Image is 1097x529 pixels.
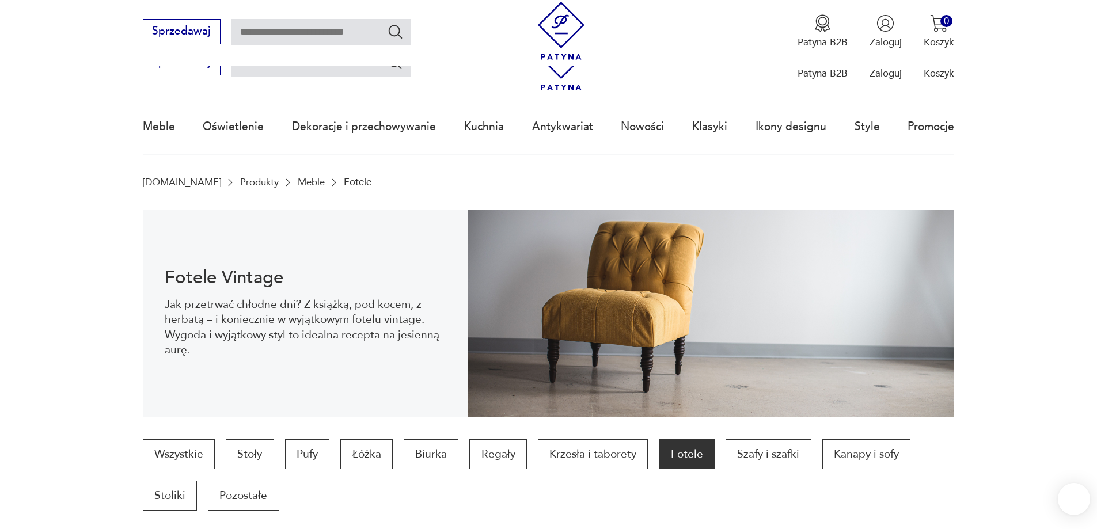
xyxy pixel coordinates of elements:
a: Meble [298,177,325,188]
a: Biurka [404,439,458,469]
button: Patyna B2B [798,14,848,49]
a: Stoły [226,439,274,469]
a: Pozostałe [208,481,279,511]
p: Zaloguj [870,67,902,80]
a: Klasyki [692,100,727,153]
div: 0 [940,15,952,27]
a: Łóżka [340,439,392,469]
p: Zaloguj [870,36,902,49]
a: Oświetlenie [203,100,264,153]
a: Kuchnia [464,100,504,153]
a: Kanapy i sofy [822,439,910,469]
a: Sprzedawaj [143,59,221,68]
a: Ikona medaluPatyna B2B [798,14,848,49]
p: Patyna B2B [798,36,848,49]
img: Ikonka użytkownika [876,14,894,32]
img: Patyna - sklep z meblami i dekoracjami vintage [532,2,590,60]
a: [DOMAIN_NAME] [143,177,221,188]
img: 9275102764de9360b0b1aa4293741aa9.jpg [468,210,955,417]
a: Sprzedawaj [143,28,221,37]
a: Nowości [621,100,664,153]
p: Koszyk [924,67,954,80]
a: Wszystkie [143,439,215,469]
p: Jak przetrwać chłodne dni? Z książką, pod kocem, z herbatą – i koniecznie w wyjątkowym fotelu vin... [165,297,445,358]
a: Regały [469,439,526,469]
a: Promocje [908,100,954,153]
a: Dekoracje i przechowywanie [292,100,436,153]
a: Krzesła i taborety [538,439,648,469]
a: Stoliki [143,481,197,511]
p: Fotele [344,177,371,188]
a: Fotele [659,439,715,469]
a: Pufy [285,439,329,469]
img: Ikona medalu [814,14,832,32]
a: Style [855,100,880,153]
iframe: Smartsupp widget button [1058,483,1090,515]
button: Zaloguj [870,14,902,49]
img: Ikona koszyka [930,14,948,32]
p: Patyna B2B [798,67,848,80]
button: 0Koszyk [924,14,954,49]
a: Produkty [240,177,279,188]
p: Koszyk [924,36,954,49]
a: Antykwariat [532,100,593,153]
h1: Fotele Vintage [165,269,445,286]
button: Szukaj [387,23,404,40]
button: Szukaj [387,54,404,71]
a: Meble [143,100,175,153]
a: Ikony designu [756,100,826,153]
button: Sprzedawaj [143,19,221,44]
a: Szafy i szafki [726,439,811,469]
